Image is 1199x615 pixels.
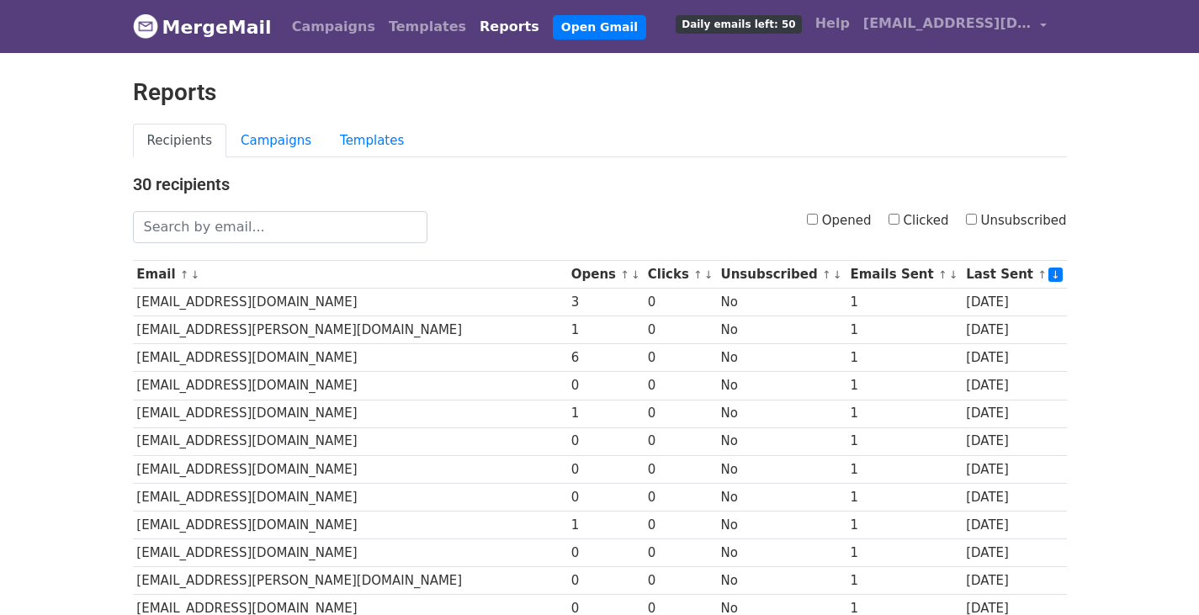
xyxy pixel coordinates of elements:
[567,289,644,316] td: 3
[962,400,1066,427] td: [DATE]
[962,316,1066,344] td: [DATE]
[133,483,567,511] td: [EMAIL_ADDRESS][DOMAIN_NAME]
[133,455,567,483] td: [EMAIL_ADDRESS][DOMAIN_NAME]
[567,427,644,455] td: 0
[863,13,1032,34] span: [EMAIL_ADDRESS][DOMAIN_NAME]
[962,344,1066,372] td: [DATE]
[133,427,567,455] td: [EMAIL_ADDRESS][DOMAIN_NAME]
[382,10,473,44] a: Templates
[567,567,644,595] td: 0
[644,511,717,538] td: 0
[962,427,1066,455] td: [DATE]
[809,7,857,40] a: Help
[962,372,1066,400] td: [DATE]
[717,400,846,427] td: No
[846,316,963,344] td: 1
[846,455,963,483] td: 1
[133,567,567,595] td: [EMAIL_ADDRESS][PERSON_NAME][DOMAIN_NAME]
[949,268,958,281] a: ↓
[226,124,326,158] a: Campaigns
[285,10,382,44] a: Campaigns
[644,316,717,344] td: 0
[631,268,640,281] a: ↓
[620,268,629,281] a: ↑
[717,455,846,483] td: No
[644,567,717,595] td: 0
[846,511,963,538] td: 1
[133,13,158,39] img: MergeMail logo
[962,289,1066,316] td: [DATE]
[133,211,427,243] input: Search by email...
[133,511,567,538] td: [EMAIL_ADDRESS][DOMAIN_NAME]
[473,10,546,44] a: Reports
[717,372,846,400] td: No
[676,15,801,34] span: Daily emails left: 50
[717,344,846,372] td: No
[807,211,872,231] label: Opened
[962,261,1066,289] th: Last Sent
[717,261,846,289] th: Unsubscribed
[717,427,846,455] td: No
[567,316,644,344] td: 1
[326,124,418,158] a: Templates
[717,289,846,316] td: No
[133,78,1067,107] h2: Reports
[962,567,1066,595] td: [DATE]
[644,344,717,372] td: 0
[567,539,644,567] td: 0
[567,400,644,427] td: 1
[704,268,714,281] a: ↓
[717,483,846,511] td: No
[133,539,567,567] td: [EMAIL_ADDRESS][DOMAIN_NAME]
[966,211,1067,231] label: Unsubscribed
[807,214,818,225] input: Opened
[889,211,949,231] label: Clicked
[833,268,842,281] a: ↓
[846,344,963,372] td: 1
[180,268,189,281] a: ↑
[846,427,963,455] td: 1
[717,316,846,344] td: No
[846,261,963,289] th: Emails Sent
[1037,268,1047,281] a: ↑
[846,539,963,567] td: 1
[567,483,644,511] td: 0
[644,483,717,511] td: 0
[846,372,963,400] td: 1
[644,261,717,289] th: Clicks
[962,455,1066,483] td: [DATE]
[857,7,1053,46] a: [EMAIL_ADDRESS][DOMAIN_NAME]
[1048,268,1063,282] a: ↓
[133,400,567,427] td: [EMAIL_ADDRESS][DOMAIN_NAME]
[822,268,831,281] a: ↑
[717,567,846,595] td: No
[938,268,947,281] a: ↑
[717,511,846,538] td: No
[644,539,717,567] td: 0
[962,511,1066,538] td: [DATE]
[669,7,808,40] a: Daily emails left: 50
[133,372,567,400] td: [EMAIL_ADDRESS][DOMAIN_NAME]
[846,289,963,316] td: 1
[133,9,272,45] a: MergeMail
[191,268,200,281] a: ↓
[553,15,646,40] a: Open Gmail
[133,261,567,289] th: Email
[567,344,644,372] td: 6
[693,268,703,281] a: ↑
[644,400,717,427] td: 0
[962,539,1066,567] td: [DATE]
[567,372,644,400] td: 0
[133,124,227,158] a: Recipients
[846,400,963,427] td: 1
[846,567,963,595] td: 1
[889,214,899,225] input: Clicked
[644,427,717,455] td: 0
[962,483,1066,511] td: [DATE]
[644,289,717,316] td: 0
[717,539,846,567] td: No
[567,261,644,289] th: Opens
[567,511,644,538] td: 1
[644,372,717,400] td: 0
[846,483,963,511] td: 1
